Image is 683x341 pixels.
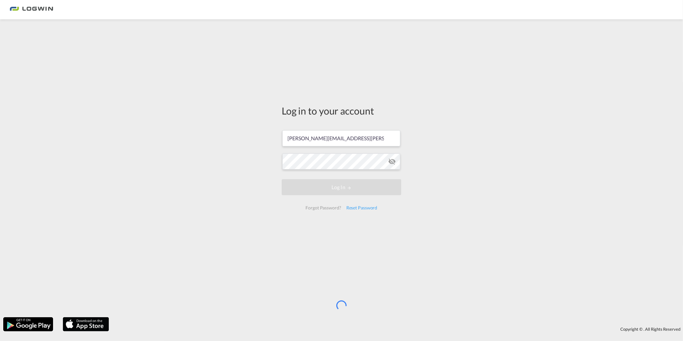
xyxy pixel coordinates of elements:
[282,104,401,117] div: Log in to your account
[282,179,401,195] button: LOGIN
[388,158,396,165] md-icon: icon-eye-off
[303,202,343,214] div: Forgot Password?
[282,130,400,146] input: Enter email/phone number
[62,317,110,332] img: apple.png
[112,324,683,335] div: Copyright © . All Rights Reserved
[10,3,53,17] img: 2761ae10d95411efa20a1f5e0282d2d7.png
[3,317,54,332] img: google.png
[344,202,380,214] div: Reset Password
